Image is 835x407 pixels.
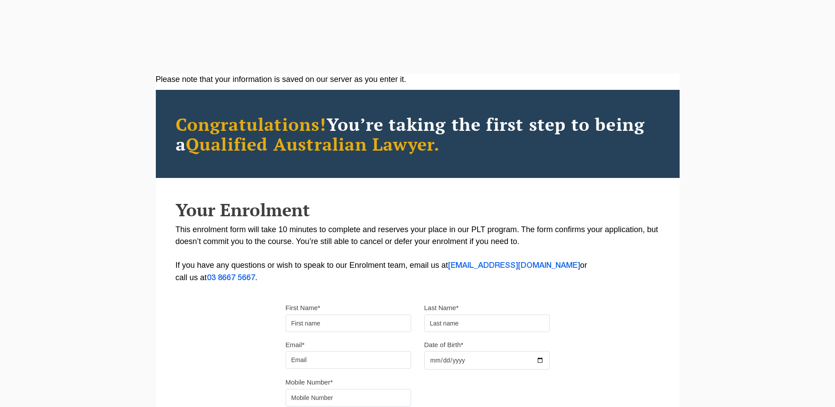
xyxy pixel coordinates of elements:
input: First name [286,314,411,332]
h2: Your Enrolment [176,200,660,219]
label: Date of Birth* [424,340,463,349]
div: Please note that your information is saved on our server as you enter it. [156,74,680,85]
h2: You’re taking the first step to being a [176,114,660,154]
a: 03 8667 5667 [207,274,255,281]
p: This enrolment form will take 10 minutes to complete and reserves your place in our PLT program. ... [176,224,660,284]
span: Qualified Australian Lawyer. [186,132,440,155]
label: Email* [286,340,305,349]
input: Mobile Number [286,389,411,407]
input: Email [286,351,411,369]
a: [EMAIL_ADDRESS][DOMAIN_NAME] [448,262,580,269]
input: Last name [424,314,550,332]
label: Last Name* [424,303,459,312]
span: Congratulations! [176,112,327,136]
label: Mobile Number* [286,378,333,387]
label: First Name* [286,303,320,312]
